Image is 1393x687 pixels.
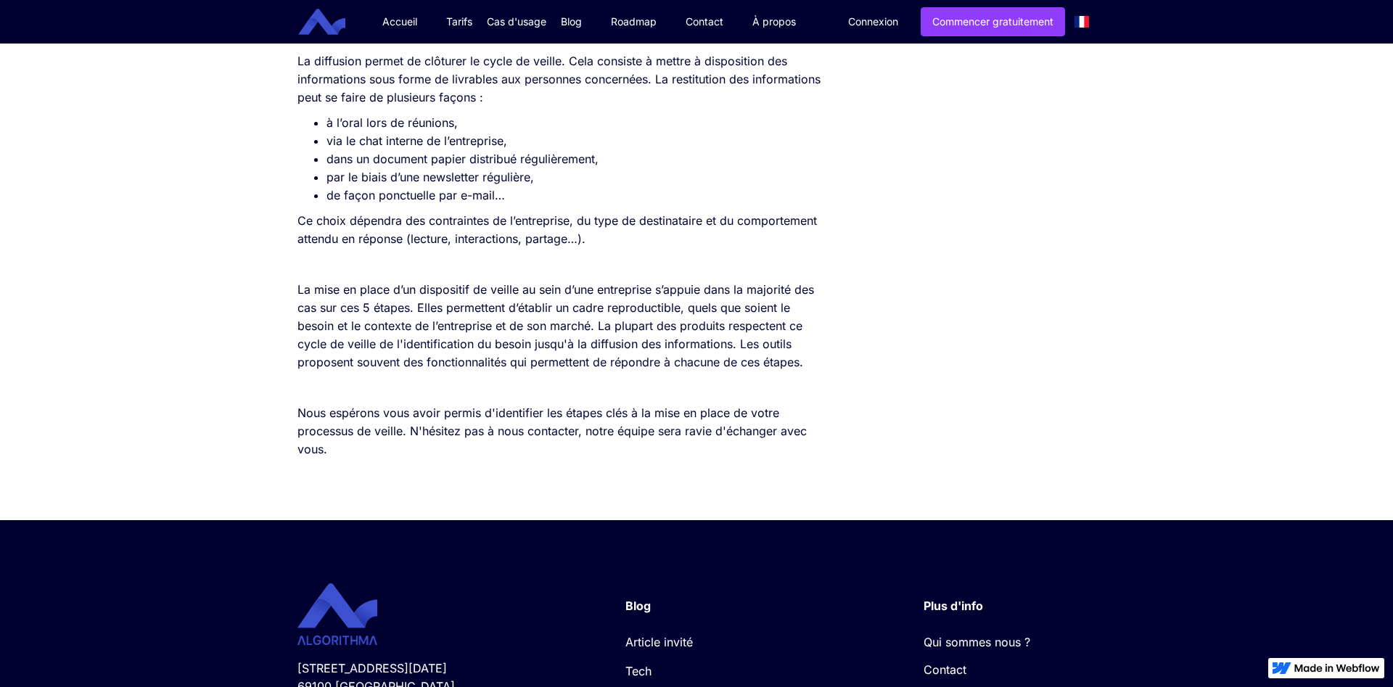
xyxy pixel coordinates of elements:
a: Tech [625,664,652,678]
p: La diffusion permet de clôturer le cycle de veille. Cela consiste à mettre à disposition des info... [297,52,825,107]
li: de façon ponctuelle par e-mail… [326,186,825,205]
p: ‍ [297,379,825,397]
li: à l’oral lors de réunions, [326,114,825,132]
a: home [309,9,356,36]
div: Cas d'usage [487,15,546,29]
a: Article invité [625,635,693,649]
div: Blog [625,598,815,613]
li: via le chat interne de l’entreprise, [326,132,825,150]
a: Connexion [837,8,909,36]
img: Made in Webflow [1294,664,1380,672]
p: La mise en place d’un dispositif de veille au sein d’une entreprise s’appuie dans la majorité des... [297,281,825,371]
li: dans un document papier distribué régulièrement, [326,150,825,168]
a: Commencer gratuitement [921,7,1065,36]
p: Ce choix dépendra des contraintes de l’entreprise, du type de destinataire et du comportement att... [297,212,825,248]
p: ‍ [297,255,825,273]
p: ‍ [297,466,825,484]
a: Qui sommes nous ? [924,624,1081,653]
p: Nous espérons vous avoir permis d'identifier les étapes clés à la mise en place de votre processu... [297,404,825,458]
div: Plus d'info [924,598,1081,613]
li: par le biais d’une newsletter régulière, [326,168,825,186]
a: Contact [924,659,1081,680]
